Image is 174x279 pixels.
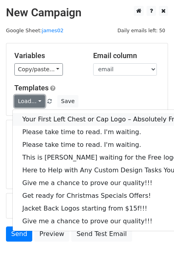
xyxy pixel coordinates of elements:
[14,84,49,92] a: Templates
[71,226,132,242] a: Send Test Email
[115,27,168,33] a: Daily emails left: 50
[34,226,69,242] a: Preview
[6,6,168,20] h2: New Campaign
[57,95,78,107] button: Save
[93,51,160,60] h5: Email column
[14,63,63,76] a: Copy/paste...
[115,26,168,35] span: Daily emails left: 50
[42,27,64,33] a: james02
[6,27,64,33] small: Google Sheet:
[14,95,45,107] a: Load...
[6,226,32,242] a: Send
[14,51,81,60] h5: Variables
[134,241,174,279] iframe: Chat Widget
